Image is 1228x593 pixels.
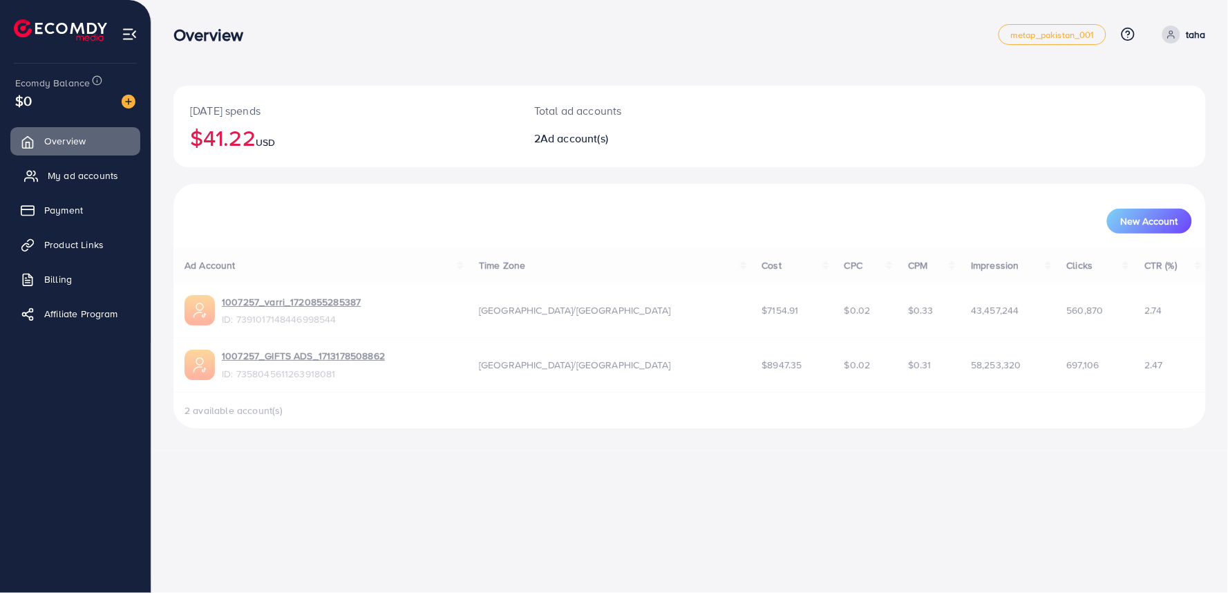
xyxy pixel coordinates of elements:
h2: $41.22 [190,124,501,151]
span: Overview [44,134,86,148]
img: image [122,95,135,109]
a: Product Links [10,231,140,258]
span: My ad accounts [48,169,118,182]
p: Total ad accounts [534,102,759,119]
span: Payment [44,203,83,217]
a: taha [1157,26,1206,44]
span: Ad account(s) [540,131,608,146]
h2: 2 [534,132,759,145]
button: New Account [1107,209,1192,234]
span: $0 [15,91,32,111]
span: Product Links [44,238,104,252]
a: metap_pakistan_001 [999,24,1106,45]
h3: Overview [173,25,254,45]
img: logo [14,19,107,41]
p: [DATE] spends [190,102,501,119]
iframe: Chat [1169,531,1218,583]
img: menu [122,26,138,42]
span: USD [256,135,275,149]
a: Affiliate Program [10,300,140,328]
a: Payment [10,196,140,224]
span: Billing [44,272,72,286]
a: Overview [10,127,140,155]
p: taha [1186,26,1206,43]
span: Ecomdy Balance [15,76,90,90]
a: My ad accounts [10,162,140,189]
a: Billing [10,265,140,293]
span: metap_pakistan_001 [1010,30,1095,39]
span: New Account [1121,216,1178,226]
span: Affiliate Program [44,307,118,321]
